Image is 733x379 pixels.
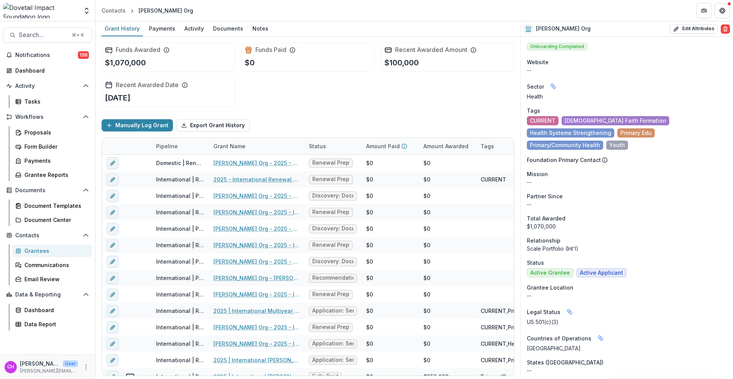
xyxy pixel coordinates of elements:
button: Open Activity [3,80,92,92]
div: $0 [366,192,373,200]
span: Mission [527,170,548,178]
div: $0 [423,290,430,298]
p: Foundation Primary Contact [527,156,601,164]
div: International | Prospects Pipeline [156,258,204,266]
div: Payments [24,157,86,165]
div: Documents [210,23,246,34]
a: Payments [146,21,178,36]
a: Data Report [12,318,92,330]
span: Relationship [527,236,560,245]
span: Health Systems Strengthening [530,130,611,136]
div: Document Center [24,216,86,224]
div: $0 [366,258,373,266]
span: Renewal Prep [312,242,349,248]
div: $0 [423,340,430,348]
p: [PERSON_NAME][EMAIL_ADDRESS][DOMAIN_NAME] [20,368,78,374]
span: Renewal Prep [312,160,349,166]
h2: [PERSON_NAME] Org [536,26,591,32]
span: Workflows [15,114,80,120]
div: Grant Name [209,138,304,154]
div: Email Review [24,275,86,283]
div: Amount Awarded [419,138,476,154]
div: International | Prospects Pipeline [156,192,204,200]
span: Discovery: Documents Received [312,193,354,199]
button: edit [107,321,119,334]
div: Communications [24,261,86,269]
span: Activity [15,83,80,89]
span: Application: Sent [312,357,354,363]
a: Document Templates [12,199,92,212]
span: Documents [15,187,80,194]
div: Status [304,138,362,154]
div: $0 [423,307,430,315]
a: 2025 | International [PERSON_NAME] Org [213,356,300,364]
div: International | Renewal Pipeline [156,323,204,331]
button: Partners [696,3,712,18]
div: Amount Awarded [419,142,473,150]
div: $0 [423,159,430,167]
a: [PERSON_NAME] Org - 2025 - Domestic Renewal Prep Form [213,159,300,167]
button: Open Workflows [3,111,92,123]
span: [DEMOGRAPHIC_DATA] Faith Formation [565,118,666,124]
span: Primary Edu [620,130,652,136]
div: CURRENT,Primary Edu [481,356,529,364]
a: [PERSON_NAME] Org - 2025 - 4️⃣ 2025 Dovetail Impact Foundation Application [213,192,300,200]
button: Manually Log Grant [102,119,173,131]
a: Communications [12,259,92,271]
div: Dashboard [15,66,86,75]
p: [GEOGRAPHIC_DATA] [527,344,727,352]
a: Activity [181,21,207,36]
span: CURRENT [530,118,555,124]
p: -- [527,366,727,374]
a: Dashboard [3,64,92,77]
div: Pipeline [152,142,182,150]
span: Contacts [15,232,80,239]
div: $0 [423,323,430,331]
button: Open entity switcher [81,3,92,18]
div: Data Report [24,320,86,328]
button: Export Grant History [176,119,250,131]
span: Website [527,58,549,66]
div: CURRENT,Primary/Community Health [481,307,529,315]
a: Grantees [12,245,92,257]
a: [PERSON_NAME] Org - 2025 - International Renewal Prep Form [213,323,300,331]
span: Primary/Community Health [530,142,600,149]
div: Tasks [24,97,86,105]
div: -- [527,66,727,74]
div: Grantee Reports [24,171,86,179]
button: edit [107,223,119,235]
span: Renewal Prep [312,209,349,215]
span: Discovery: Document Request [312,258,354,265]
button: edit [107,157,119,169]
div: US 501(c)(3) [527,318,727,326]
p: Amount Paid [366,142,400,150]
h2: Recent Awarded Date [116,81,179,89]
div: Grantees [24,247,86,255]
div: $0 [366,274,373,282]
p: $1,070,000 [105,57,146,68]
span: Application: Sent [312,308,354,314]
p: -- [527,200,727,208]
p: Scale Portfolio (Int'l) [527,245,727,253]
span: Renewal Prep [312,324,349,330]
div: $0 [423,175,430,183]
button: Open Contacts [3,229,92,241]
div: $0 [423,274,430,282]
a: Email Review [12,273,92,285]
div: International | Renewal Pipeline [156,175,204,183]
div: $0 [423,356,430,364]
div: CURRENT,Health Systems Strengthening [481,340,529,348]
span: Active Grantee [530,270,570,276]
span: Status [527,259,544,267]
button: Delete [721,24,730,34]
button: edit [107,305,119,317]
div: [PERSON_NAME] Org [139,6,193,15]
div: Tags [476,142,499,150]
div: $0 [423,258,430,266]
h2: Funds Awarded [116,46,160,53]
button: edit [107,206,119,219]
div: International | Renewal Pipeline [156,340,204,348]
span: Tags [527,107,540,115]
div: Amount Paid [362,138,419,154]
